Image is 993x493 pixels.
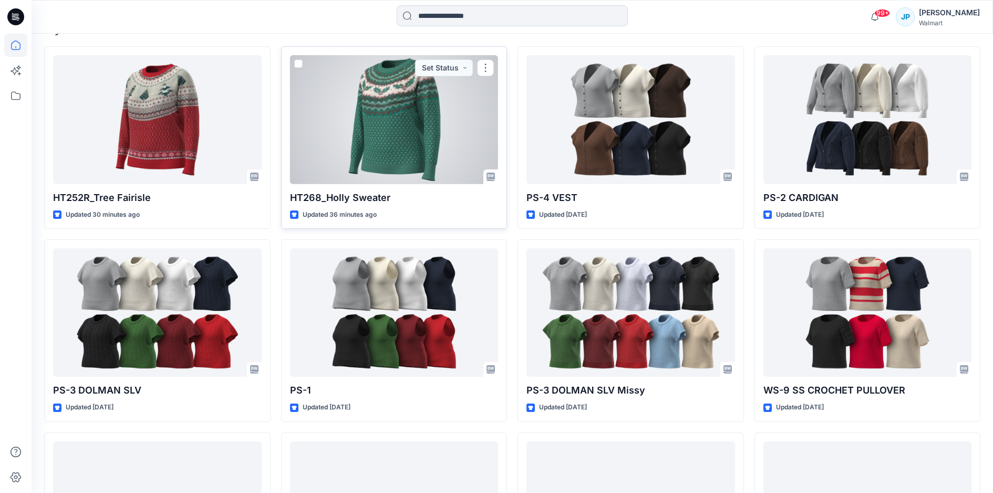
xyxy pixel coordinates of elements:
p: Updated [DATE] [539,209,587,220]
a: WS-9 SS CROCHET PULLOVER [763,248,972,377]
a: HT268_Holly Sweater [290,55,499,184]
p: Updated [DATE] [66,402,113,413]
p: WS-9 SS CROCHET PULLOVER [763,383,972,398]
a: PS-1 [290,248,499,377]
p: Updated [DATE] [776,402,824,413]
div: JP [896,7,915,26]
p: Updated [DATE] [303,402,350,413]
p: PS-1 [290,383,499,398]
span: 99+ [874,9,890,17]
div: Walmart [919,19,980,27]
p: HT268_Holly Sweater [290,190,499,205]
p: PS-4 VEST [526,190,735,205]
p: HT252R_Tree Fairisle [53,190,262,205]
p: Updated [DATE] [539,402,587,413]
p: Updated [DATE] [776,209,824,220]
p: Updated 36 minutes ago [303,209,377,220]
a: PS-3 DOLMAN SLV Missy [526,248,735,377]
p: PS-3 DOLMAN SLV [53,383,262,398]
div: [PERSON_NAME] [919,6,980,19]
p: PS-2 CARDIGAN [763,190,972,205]
a: PS-4 VEST [526,55,735,184]
a: PS-3 DOLMAN SLV [53,248,262,377]
p: Updated 30 minutes ago [66,209,140,220]
a: PS-2 CARDIGAN [763,55,972,184]
p: PS-3 DOLMAN SLV Missy [526,383,735,398]
a: HT252R_Tree Fairisle [53,55,262,184]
